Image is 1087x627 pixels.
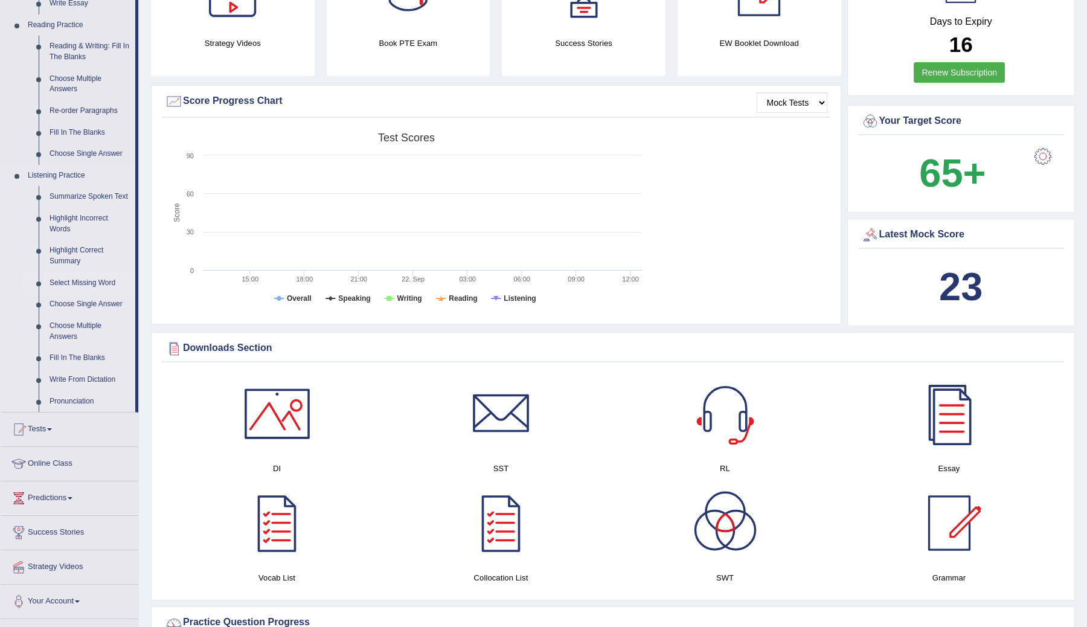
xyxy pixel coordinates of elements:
tspan: Writing [397,294,422,303]
text: 30 [187,228,194,236]
text: 0 [190,267,194,274]
a: Reading Practice [22,14,135,36]
a: Write From Dictation [44,369,135,391]
text: 12:00 [622,275,639,283]
tspan: Speaking [338,294,370,303]
div: Latest Mock Score [861,226,1062,244]
h4: EW Booklet Download [678,37,841,50]
a: Success Stories [1,516,138,546]
a: Choose Multiple Answers [44,315,135,347]
h4: SWT [619,571,831,584]
a: Listening Practice [22,165,135,187]
b: 23 [939,265,983,309]
h4: Essay [843,462,1055,475]
a: Predictions [1,481,138,512]
h4: Grammar [843,571,1055,584]
tspan: Listening [504,294,536,303]
div: Your Target Score [861,112,1062,130]
a: Choose Single Answer [44,294,135,315]
text: 21:00 [350,275,367,283]
h4: Vocab List [171,571,383,584]
h4: RL [619,462,831,475]
a: Choose Multiple Answers [44,68,135,100]
text: 18:00 [296,275,313,283]
div: Score Progress Chart [165,92,827,111]
a: Fill In The Blanks [44,122,135,144]
h4: DI [171,462,383,475]
h4: Days to Expiry [861,16,1062,27]
a: Fill In The Blanks [44,347,135,369]
a: Summarize Spoken Text [44,186,135,208]
tspan: 22. Sep [402,275,425,283]
div: Downloads Section [165,339,1061,358]
text: 03:00 [459,275,476,283]
h4: Strategy Videos [151,37,315,50]
tspan: Test scores [378,132,435,144]
a: Re-order Paragraphs [44,100,135,122]
h4: Success Stories [502,37,665,50]
a: Choose Single Answer [44,143,135,165]
a: Online Class [1,447,138,477]
text: 09:00 [568,275,585,283]
h4: Book PTE Exam [327,37,490,50]
b: 65+ [919,151,986,195]
text: 60 [187,190,194,198]
h4: SST [395,462,607,475]
a: Highlight Incorrect Words [44,208,135,240]
text: 15:00 [242,275,259,283]
a: Highlight Correct Summary [44,240,135,272]
text: 90 [187,152,194,159]
tspan: Overall [287,294,312,303]
a: Strategy Videos [1,550,138,580]
h4: Collocation List [395,571,607,584]
text: 06:00 [513,275,530,283]
a: Renew Subscription [914,62,1005,83]
a: Pronunciation [44,391,135,413]
a: Reading & Writing: Fill In The Blanks [44,36,135,68]
a: Tests [1,413,138,443]
tspan: Reading [449,294,477,303]
b: 16 [949,33,973,56]
a: Select Missing Word [44,272,135,294]
a: Your Account [1,585,138,615]
tspan: Score [173,203,181,222]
